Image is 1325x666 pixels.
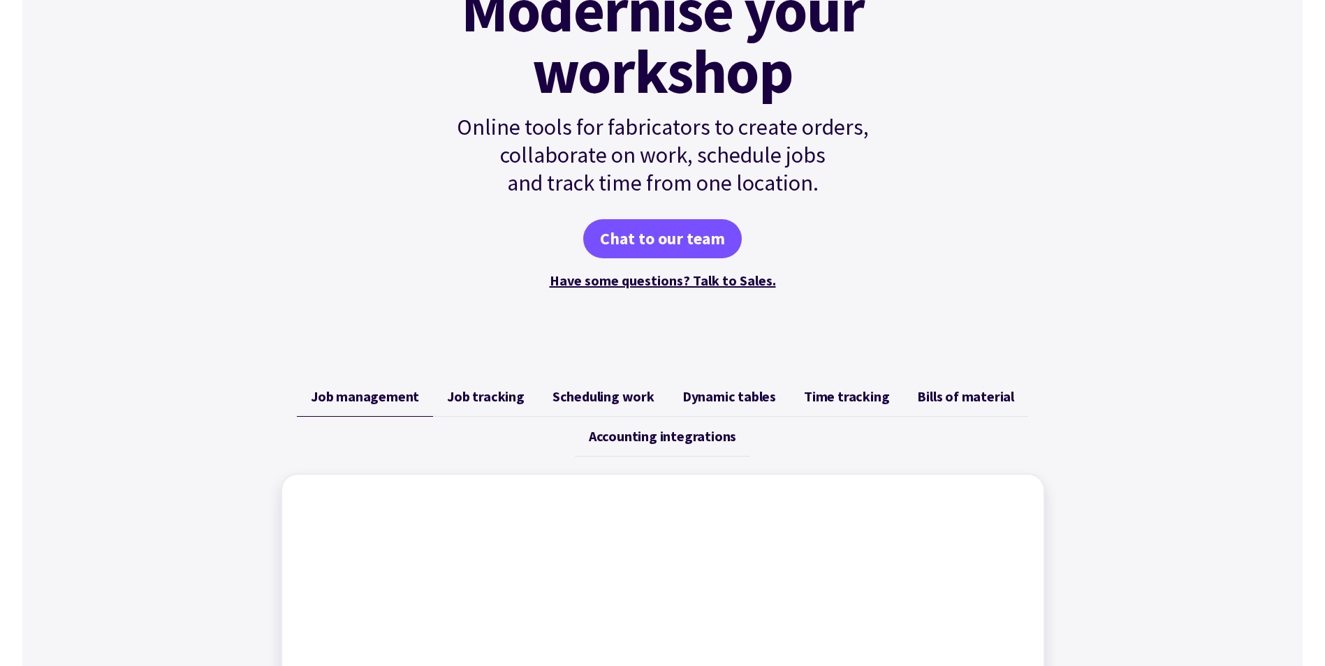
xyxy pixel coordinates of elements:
span: Job tracking [447,388,525,405]
span: Bills of material [917,388,1014,405]
iframe: Chat Widget [1092,515,1325,666]
span: Time tracking [804,388,889,405]
span: Dynamic tables [682,388,776,405]
span: Accounting integrations [589,428,736,445]
a: Chat to our team [583,219,742,258]
span: Job management [311,388,419,405]
span: Scheduling work [552,388,654,405]
a: Have some questions? Talk to Sales. [550,272,776,289]
p: Online tools for fabricators to create orders, collaborate on work, schedule jobs and track time ... [427,113,899,197]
